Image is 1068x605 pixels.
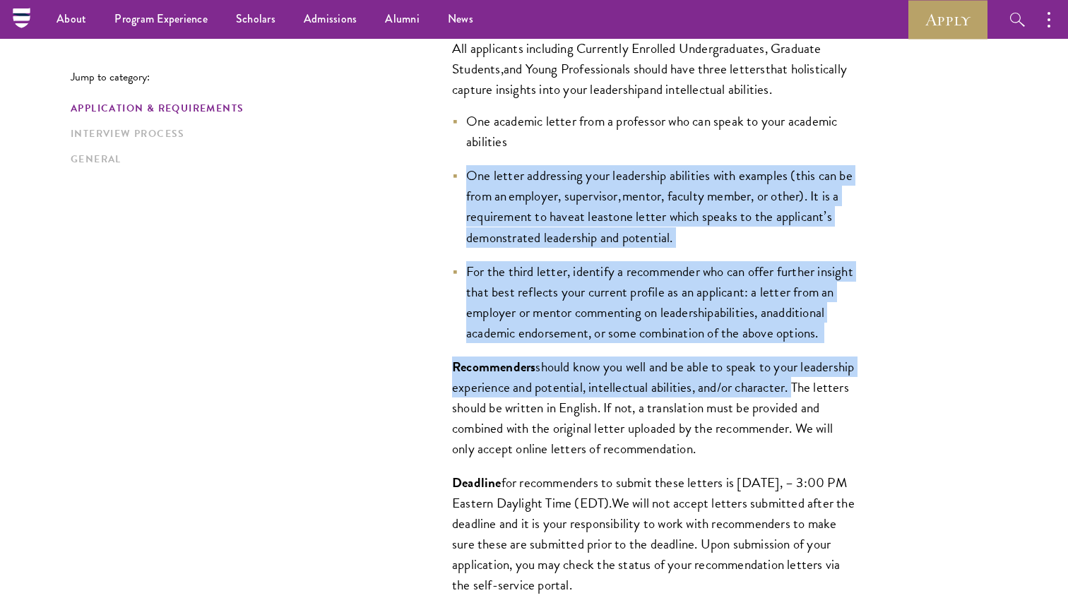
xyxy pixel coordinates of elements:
[466,302,824,343] span: additional academic endorsement, or some combination of the above options.
[714,302,773,323] span: abilities, an
[71,152,359,167] a: General
[452,357,854,459] span: should know you well and be able to speak to your leadership experience and potential, intellectu...
[609,493,611,513] span: .
[452,472,847,513] span: for recommenders to submit these letters is [DATE], – 3:00 PM Eastern Daylight Time (EDT)
[466,165,853,227] span: One letter addressing your leadership abilities with examples (this can be from an employer, supe...
[504,59,683,79] span: and Young Professionals should ha
[682,59,765,79] span: ve three letters
[643,79,771,100] span: and intellectual abilities.
[466,206,832,247] span: one letter which speaks to the applicant’s demonstrated leadership and potential.
[466,111,837,152] span: One academic letter from a professor who can speak to your academic abilities
[466,261,853,323] span: For the third letter, identify a recommender who can offer further insight that best reflects you...
[452,38,821,79] span: All applicants including Currently Enrolled Undergraduates, Graduate Students
[452,59,847,100] span: that holistically capture insights into your leadership
[452,472,502,493] span: Deadline
[452,357,535,377] span: Recommenders
[574,206,614,227] span: at least
[71,101,359,116] a: Application & Requirements
[71,71,367,83] p: Jump to category:
[501,59,504,79] span: ,
[452,493,855,595] span: We will not accept letters submitted after the deadline and it is your responsibility to work wit...
[71,126,359,141] a: Interview Process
